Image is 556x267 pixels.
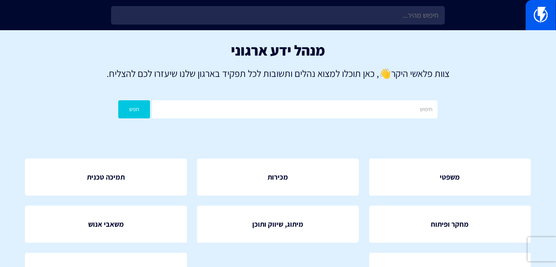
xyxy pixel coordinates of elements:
button: חפש [118,100,150,118]
a: מיתוג, שיווק ותוכן [197,206,359,243]
span: מכירות [268,172,288,182]
a: מחקר ופיתוח [369,206,531,243]
a: תמיכה טכנית [25,159,187,196]
span: מחקר ופיתוח [431,219,469,230]
input: חיפוש מהיר... [111,6,445,25]
span: משפטי [440,172,460,182]
input: חיפוש [152,100,437,118]
a: מכירות [197,159,359,196]
a: משאבי אנוש [25,206,187,243]
span: משאבי אנוש [88,219,124,230]
span: תמיכה טכנית [87,172,125,182]
span: מיתוג, שיווק ותוכן [253,219,304,230]
h1: מנהל ידע ארגוני [12,42,544,58]
strong: 👋 [379,67,391,80]
p: צוות פלאשי היקר , כאן תוכלו למצוא נהלים ותשובות לכל תפקיד בארגון שלנו שיעזרו לכם להצליח. [12,66,544,80]
a: משפטי [369,159,531,196]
